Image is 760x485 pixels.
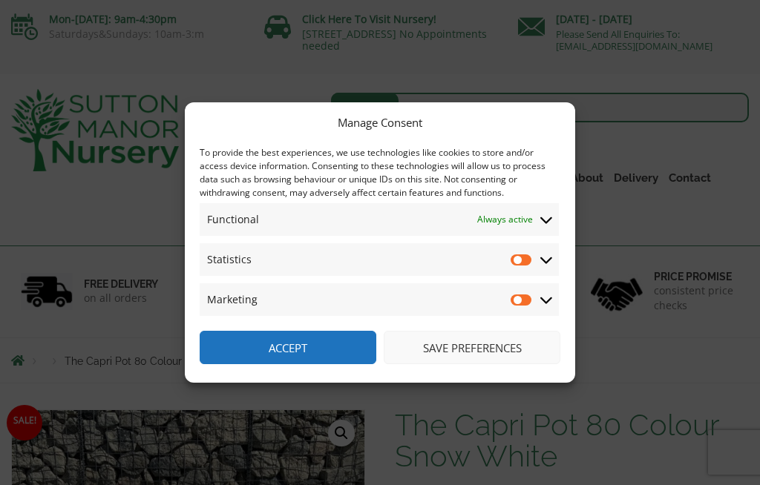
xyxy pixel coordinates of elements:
[477,211,533,228] span: Always active
[200,203,559,236] summary: Functional Always active
[207,211,259,228] span: Functional
[200,331,376,364] button: Accept
[207,291,258,309] span: Marketing
[207,251,252,268] span: Statistics
[200,283,559,316] summary: Marketing
[338,113,422,131] div: Manage Consent
[200,146,559,199] div: To provide the best experiences, we use technologies like cookies to store and/or access device i...
[200,243,559,276] summary: Statistics
[384,331,560,364] button: Save preferences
